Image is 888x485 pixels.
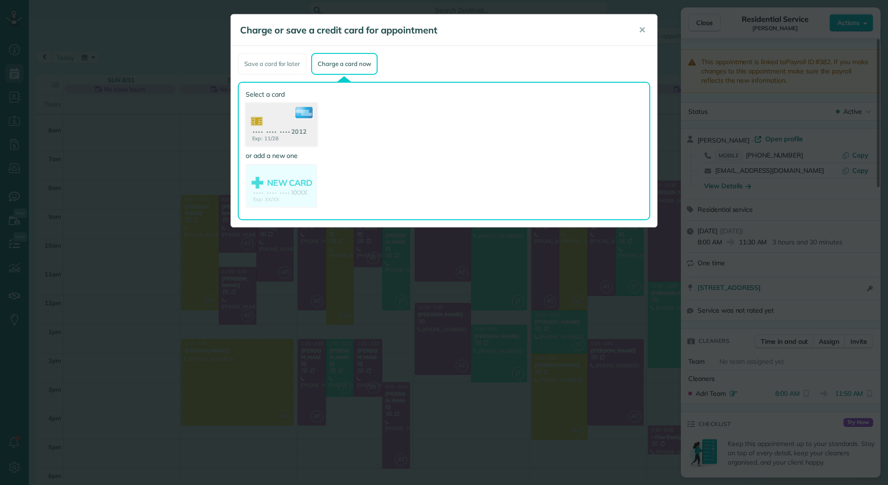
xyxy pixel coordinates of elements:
div: Charge a card now [311,53,377,75]
label: Select a card [246,90,317,99]
label: or add a new one [246,151,317,160]
div: Save a card for later [238,53,307,75]
span: ✕ [639,25,646,35]
h5: Charge or save a credit card for appointment [240,24,626,37]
